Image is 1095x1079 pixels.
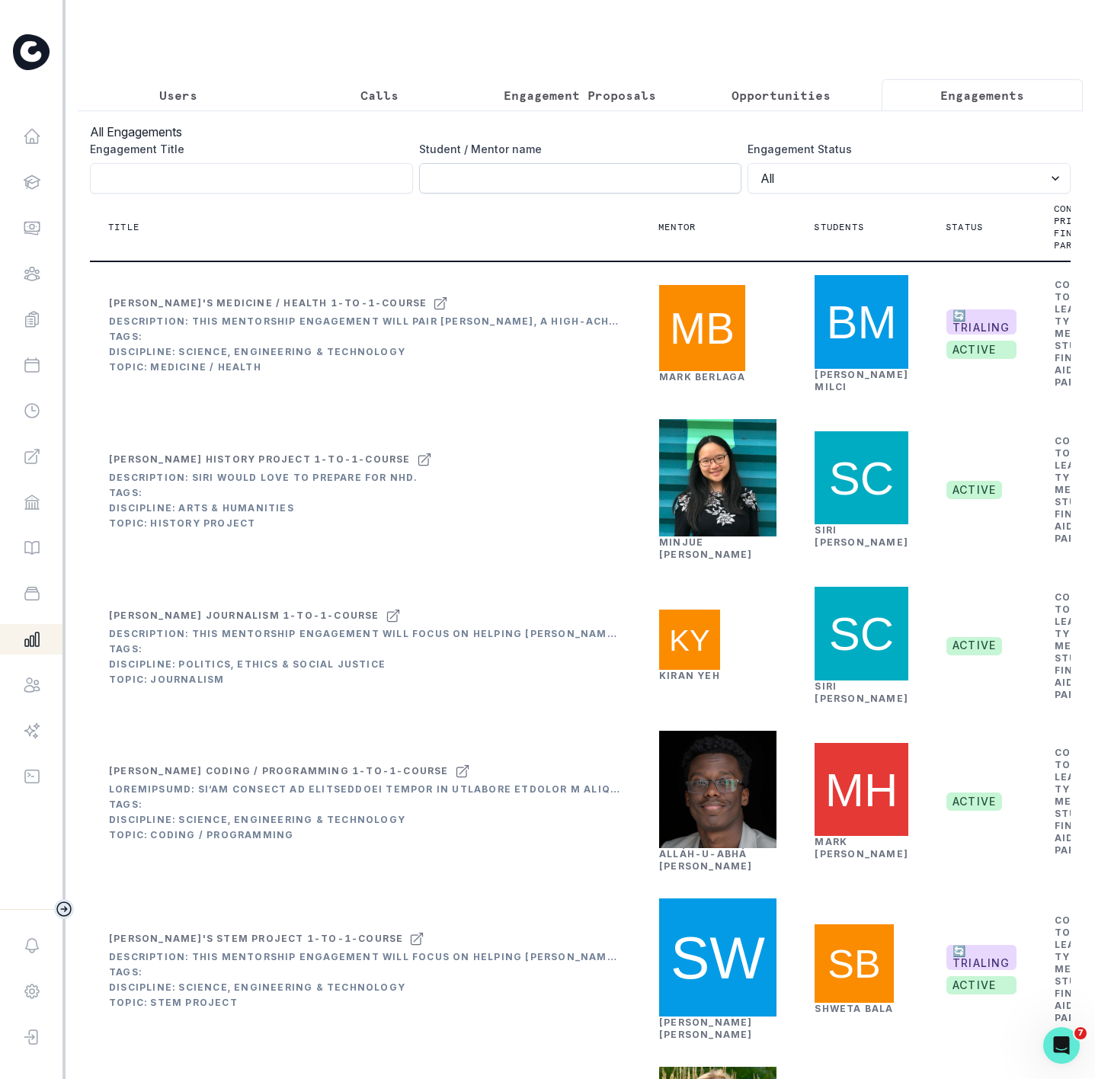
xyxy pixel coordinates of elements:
span: active [946,637,1002,655]
div: Description: Siri would love to prepare for NHD. [109,472,432,484]
button: Toggle sidebar [54,899,74,919]
a: Mark [PERSON_NAME] [815,836,908,860]
label: Engagement Title [90,141,404,157]
iframe: Intercom live chat [1043,1027,1080,1064]
p: Mentor [658,221,696,233]
div: [PERSON_NAME]'s Medicine / Health 1-to-1-course [109,297,427,309]
p: Students [814,221,864,233]
div: Tags: [109,966,621,978]
div: Description: This mentorship engagement will focus on helping [PERSON_NAME] develop a physics and... [109,951,621,963]
a: Mark Berlaga [659,371,745,383]
div: Description: This mentorship engagement will pair [PERSON_NAME], a high-achieving freshman at [PE... [109,315,621,328]
label: Engagement Status [748,141,1061,157]
a: Shweta Bala [815,1003,893,1014]
div: Loremipsumd: Si’am consect ad elitseddoei tempor in utlabore etdolor m aliquaen admi veniam quisn... [109,783,621,796]
p: Calls [360,86,399,104]
p: Opportunities [732,86,831,104]
div: [PERSON_NAME] Coding / Programming 1-to-1-course [109,765,449,777]
p: Engagements [940,86,1024,104]
span: active [946,792,1002,811]
span: active [946,341,1017,359]
a: Kiran Yeh [659,670,720,681]
div: Discipline: Arts & Humanities [109,502,432,514]
a: Siri [PERSON_NAME] [815,524,908,548]
div: Topic: Journalism [109,674,621,686]
p: Users [159,86,197,104]
p: Engagement Proposals [504,86,656,104]
div: Topic: STEM Project [109,997,621,1009]
div: Tags: [109,331,621,343]
a: Alláh-u-Abhá [PERSON_NAME] [659,848,753,872]
p: Status [946,221,983,233]
a: Minjue [PERSON_NAME] [659,536,753,560]
div: Discipline: Science, Engineering & Technology [109,981,621,994]
div: Discipline: Science, Engineering & Technology [109,814,621,826]
p: Title [108,221,139,233]
div: [PERSON_NAME] History Project 1-to-1-course [109,453,411,466]
img: Curious Cardinals Logo [13,34,50,70]
div: Tags: [109,643,621,655]
div: Topic: History Project [109,517,432,530]
div: Topic: Medicine / Health [109,361,621,373]
div: Discipline: Politics, Ethics & Social Justice [109,658,621,671]
div: [PERSON_NAME] Journalism 1-to-1-course [109,610,379,622]
a: [PERSON_NAME] Milci [815,369,908,392]
div: Topic: Coding / Programming [109,829,621,841]
label: Student / Mentor name [419,141,733,157]
span: 🔄 TRIALING [946,945,1017,971]
a: [PERSON_NAME] [PERSON_NAME] [659,1017,753,1040]
span: active [946,976,1017,994]
div: Tags: [109,487,432,499]
div: Description: This mentorship engagement will focus on helping [PERSON_NAME] develop her opinion p... [109,628,621,640]
div: [PERSON_NAME]'s STEM Project 1-to-1-course [109,933,403,945]
a: Siri [PERSON_NAME] [815,680,908,704]
div: Discipline: Science, Engineering & Technology [109,346,621,358]
span: 7 [1074,1027,1087,1039]
span: 🔄 TRIALING [946,309,1017,335]
span: active [946,481,1002,499]
h3: All Engagements [90,123,1071,141]
div: Tags: [109,799,621,811]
